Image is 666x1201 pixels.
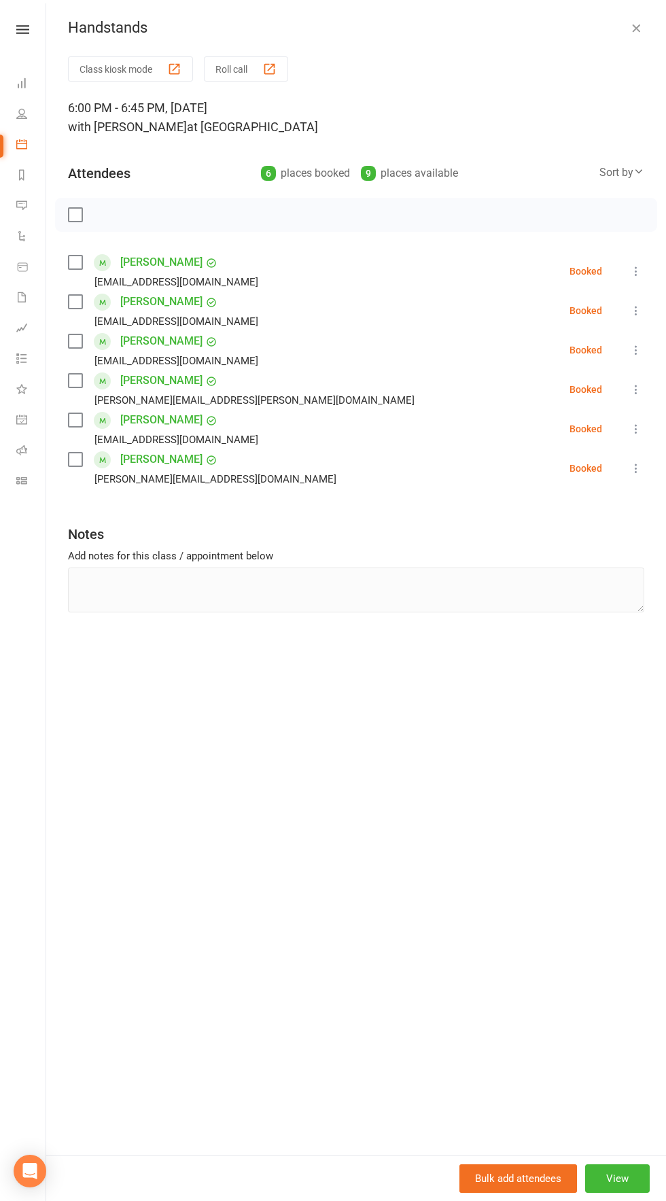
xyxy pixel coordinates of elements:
[585,1164,650,1193] button: View
[16,467,47,498] a: Class kiosk mode
[16,130,47,161] a: Calendar
[120,251,203,273] a: [PERSON_NAME]
[16,161,47,192] a: Reports
[261,166,276,181] div: 6
[187,120,318,134] span: at [GEOGRAPHIC_DATA]
[569,345,602,355] div: Booked
[94,313,258,330] div: [EMAIL_ADDRESS][DOMAIN_NAME]
[569,266,602,276] div: Booked
[599,164,644,181] div: Sort by
[16,406,47,436] a: General attendance kiosk mode
[569,306,602,315] div: Booked
[68,99,644,137] div: 6:00 PM - 6:45 PM, [DATE]
[204,56,288,82] button: Roll call
[68,120,187,134] span: with [PERSON_NAME]
[16,314,47,345] a: Assessments
[94,273,258,291] div: [EMAIL_ADDRESS][DOMAIN_NAME]
[459,1164,577,1193] button: Bulk add attendees
[120,449,203,470] a: [PERSON_NAME]
[16,436,47,467] a: Roll call kiosk mode
[94,391,415,409] div: [PERSON_NAME][EMAIL_ADDRESS][PERSON_NAME][DOMAIN_NAME]
[14,1155,46,1187] div: Open Intercom Messenger
[120,330,203,352] a: [PERSON_NAME]
[261,164,350,183] div: places booked
[68,56,193,82] button: Class kiosk mode
[120,409,203,431] a: [PERSON_NAME]
[94,431,258,449] div: [EMAIL_ADDRESS][DOMAIN_NAME]
[46,19,666,37] div: Handstands
[68,548,644,564] div: Add notes for this class / appointment below
[569,385,602,394] div: Booked
[569,464,602,473] div: Booked
[68,525,104,544] div: Notes
[569,424,602,434] div: Booked
[94,352,258,370] div: [EMAIL_ADDRESS][DOMAIN_NAME]
[361,164,458,183] div: places available
[68,164,130,183] div: Attendees
[16,375,47,406] a: What's New
[16,69,47,100] a: Dashboard
[16,100,47,130] a: People
[120,291,203,313] a: [PERSON_NAME]
[94,470,336,488] div: [PERSON_NAME][EMAIL_ADDRESS][DOMAIN_NAME]
[120,370,203,391] a: [PERSON_NAME]
[16,253,47,283] a: Product Sales
[361,166,376,181] div: 9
